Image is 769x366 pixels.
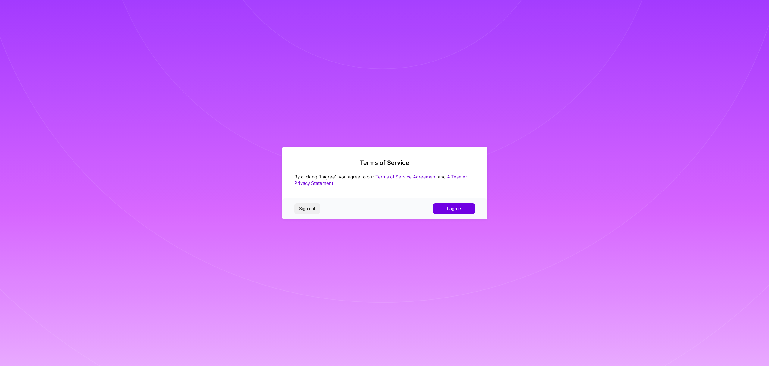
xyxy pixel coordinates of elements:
span: I agree [447,206,461,212]
a: Terms of Service Agreement [375,174,437,180]
span: Sign out [299,206,315,212]
h2: Terms of Service [294,159,475,166]
button: Sign out [294,203,320,214]
button: I agree [433,203,475,214]
div: By clicking "I agree", you agree to our and [294,174,475,186]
